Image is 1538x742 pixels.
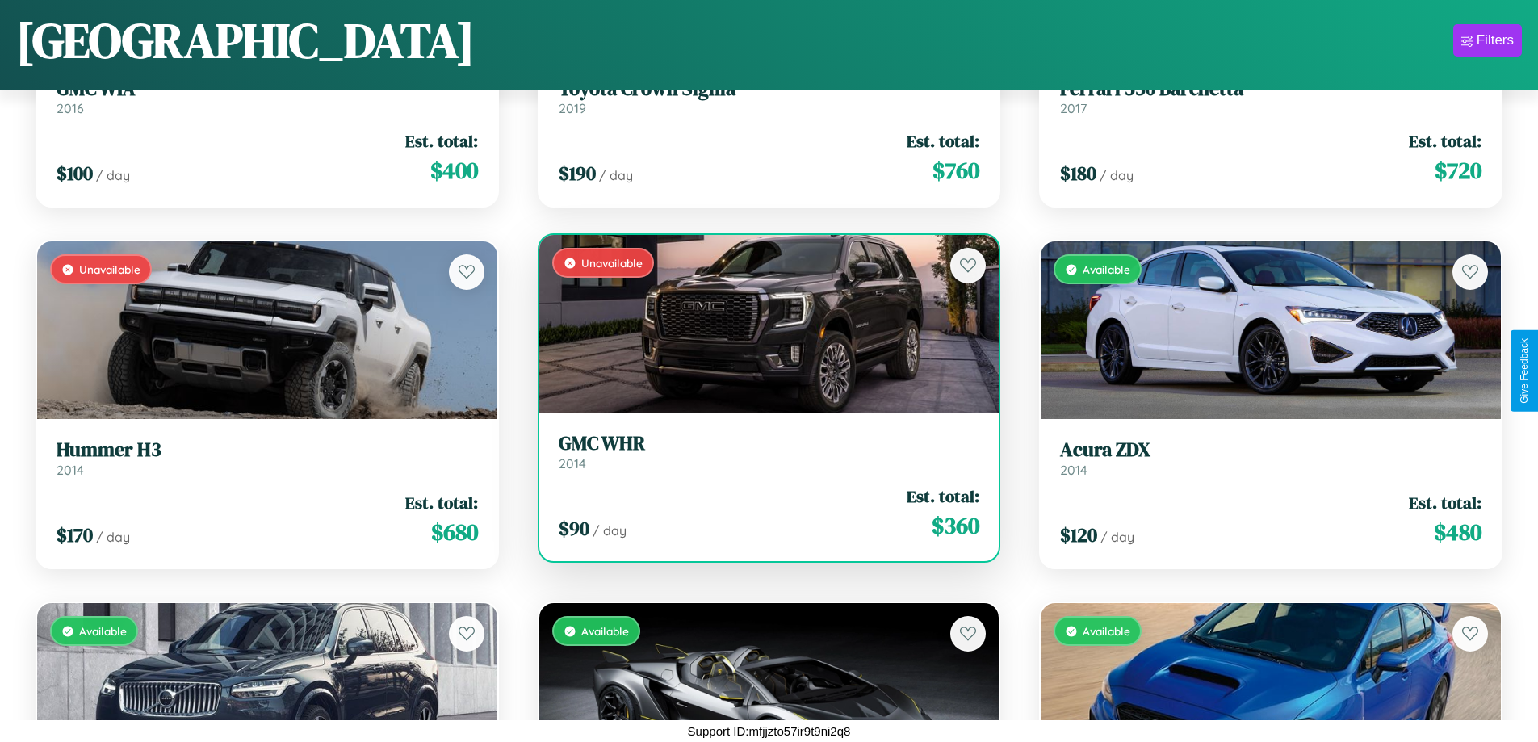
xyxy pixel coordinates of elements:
h1: [GEOGRAPHIC_DATA] [16,7,475,73]
span: Est. total: [1409,491,1481,514]
span: / day [96,529,130,545]
span: $ 720 [1435,154,1481,187]
span: Est. total: [405,491,478,514]
span: $ 360 [932,509,979,542]
span: 2014 [559,455,586,472]
span: Est. total: [405,129,478,153]
button: Filters [1453,24,1522,57]
div: Filters [1477,32,1514,48]
span: Available [1083,624,1130,638]
span: / day [593,522,627,539]
span: Unavailable [581,256,643,270]
a: Ferrari 550 Barchetta2017 [1060,78,1481,117]
a: GMC WIA2016 [57,78,478,117]
span: $ 400 [430,154,478,187]
span: $ 190 [559,160,596,187]
span: Unavailable [79,262,140,276]
span: / day [1100,167,1134,183]
a: GMC WHR2014 [559,432,980,472]
span: Est. total: [907,484,979,508]
span: Available [79,624,127,638]
span: Available [581,624,629,638]
span: 2017 [1060,100,1087,116]
span: $ 100 [57,160,93,187]
span: Available [1083,262,1130,276]
span: $ 170 [57,522,93,548]
span: 2016 [57,100,84,116]
span: / day [1100,529,1134,545]
a: Hummer H32014 [57,438,478,478]
span: / day [599,167,633,183]
span: $ 480 [1434,516,1481,548]
span: $ 120 [1060,522,1097,548]
span: Est. total: [1409,129,1481,153]
a: Toyota Crown Signia2019 [559,78,980,117]
div: Give Feedback [1519,338,1530,404]
span: Est. total: [907,129,979,153]
a: Acura ZDX2014 [1060,438,1481,478]
span: 2014 [1060,462,1087,478]
span: $ 680 [431,516,478,548]
span: $ 760 [932,154,979,187]
span: $ 180 [1060,160,1096,187]
h3: GMC WHR [559,432,980,455]
p: Support ID: mfjjzto57ir9t9ni2q8 [688,720,851,742]
h3: Hummer H3 [57,438,478,462]
span: 2019 [559,100,586,116]
span: / day [96,167,130,183]
span: $ 90 [559,515,589,542]
span: 2014 [57,462,84,478]
h3: Acura ZDX [1060,438,1481,462]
